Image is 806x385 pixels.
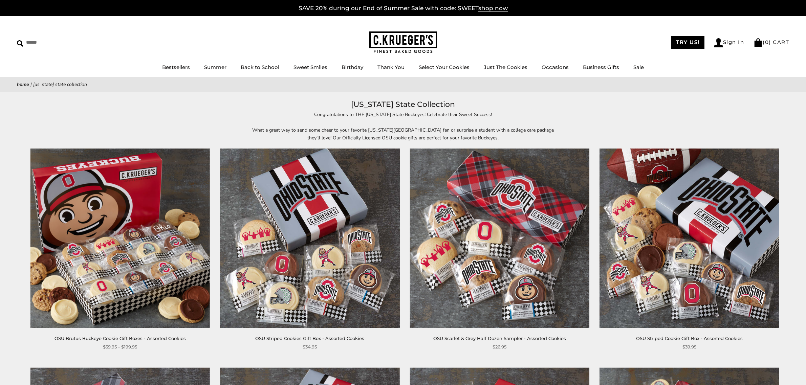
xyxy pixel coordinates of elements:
[493,343,506,350] span: $26.95
[241,64,279,70] a: Back to School
[636,336,743,341] a: OSU Striped Cookie Gift Box - Assorted Cookies
[162,64,190,70] a: Bestsellers
[671,36,704,49] a: TRY US!
[754,38,763,47] img: Bag
[303,343,317,350] span: $34.95
[30,81,32,88] span: |
[600,149,779,328] img: OSU Striped Cookie Gift Box - Assorted Cookies
[369,31,437,53] img: C.KRUEGER'S
[419,64,470,70] a: Select Your Cookies
[17,40,23,47] img: Search
[17,81,29,88] a: Home
[17,81,789,88] nav: breadcrumbs
[714,38,744,47] a: Sign In
[30,149,210,328] img: OSU Brutus Buckeye Cookie Gift Boxes - Assorted Cookies
[247,111,559,118] p: Congratulations to THE [US_STATE] State Buckeyes! Celebrate their Sweet Success!
[33,81,87,88] span: [US_STATE] State Collection
[410,149,589,328] img: OSU Scarlet & Grey Half Dozen Sampler - Assorted Cookies
[765,39,769,45] span: 0
[583,64,619,70] a: Business Gifts
[204,64,226,70] a: Summer
[542,64,569,70] a: Occasions
[478,5,508,12] span: shop now
[682,343,696,350] span: $39.95
[255,336,364,341] a: OSU Striped Cookies Gift Box - Assorted Cookies
[433,336,566,341] a: OSU Scarlet & Grey Half Dozen Sampler - Assorted Cookies
[299,5,508,12] a: SAVE 20% during our End of Summer Sale with code: SWEETshop now
[247,126,559,142] p: What a great way to send some cheer to your favorite [US_STATE][GEOGRAPHIC_DATA] fan or surprise ...
[484,64,527,70] a: Just The Cookies
[103,343,137,350] span: $39.95 - $199.95
[714,38,723,47] img: Account
[55,336,186,341] a: OSU Brutus Buckeye Cookie Gift Boxes - Assorted Cookies
[27,98,779,111] h1: [US_STATE] State Collection
[754,39,789,45] a: (0) CART
[633,64,644,70] a: Sale
[220,149,399,328] img: OSU Striped Cookies Gift Box - Assorted Cookies
[293,64,327,70] a: Sweet Smiles
[377,64,405,70] a: Thank You
[17,37,97,48] input: Search
[342,64,363,70] a: Birthday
